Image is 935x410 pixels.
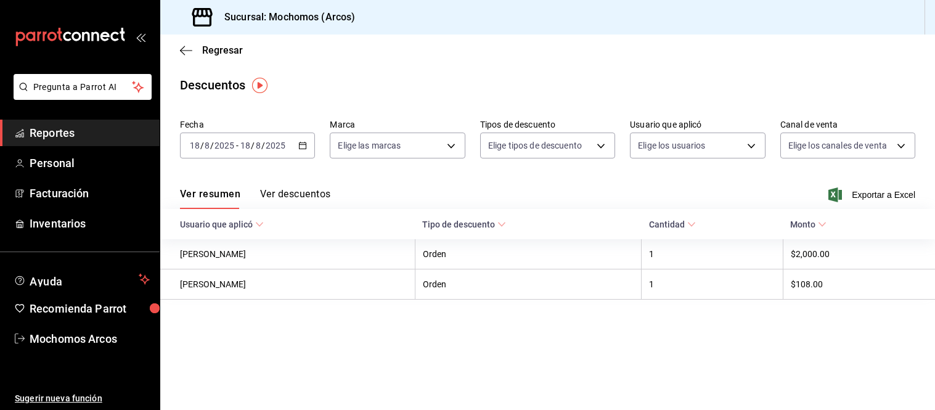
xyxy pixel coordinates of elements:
[255,141,261,150] input: --
[30,272,134,287] span: Ayuda
[214,10,355,25] h3: Sucursal: Mochomos (Arcos)
[160,269,415,300] th: [PERSON_NAME]
[783,239,935,269] th: $2,000.00
[251,141,255,150] span: /
[831,187,915,202] button: Exportar a Excel
[252,78,267,93] img: Tooltip marker
[338,139,401,152] span: Elige las marcas
[260,188,330,209] button: Ver descuentos
[30,215,150,232] span: Inventarios
[200,141,204,150] span: /
[642,269,783,300] th: 1
[649,219,696,229] span: Cantidad
[180,188,330,209] div: navigation tabs
[14,74,152,100] button: Pregunta a Parrot AI
[30,300,150,317] span: Recomienda Parrot
[189,141,200,150] input: --
[422,219,506,229] span: Tipo de descuento
[790,219,827,229] span: Monto
[214,141,235,150] input: ----
[415,239,641,269] th: Orden
[638,139,705,152] span: Elige los usuarios
[136,32,145,42] button: open_drawer_menu
[236,141,239,150] span: -
[783,269,935,300] th: $108.00
[180,188,240,209] button: Ver resumen
[240,141,251,150] input: --
[180,120,315,129] label: Fecha
[488,139,582,152] span: Elige tipos de descuento
[33,81,133,94] span: Pregunta a Parrot AI
[204,141,210,150] input: --
[9,89,152,102] a: Pregunta a Parrot AI
[30,155,150,171] span: Personal
[180,44,243,56] button: Regresar
[265,141,286,150] input: ----
[642,239,783,269] th: 1
[415,269,641,300] th: Orden
[788,139,887,152] span: Elige los canales de venta
[202,44,243,56] span: Regresar
[30,185,150,202] span: Facturación
[210,141,214,150] span: /
[180,219,264,229] span: Usuario que aplicó
[30,330,150,347] span: Mochomos Arcos
[160,239,415,269] th: [PERSON_NAME]
[630,120,765,129] label: Usuario que aplicó
[330,120,465,129] label: Marca
[780,120,915,129] label: Canal de venta
[30,125,150,141] span: Reportes
[180,76,245,94] div: Descuentos
[15,392,150,405] span: Sugerir nueva función
[480,120,615,129] label: Tipos de descuento
[261,141,265,150] span: /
